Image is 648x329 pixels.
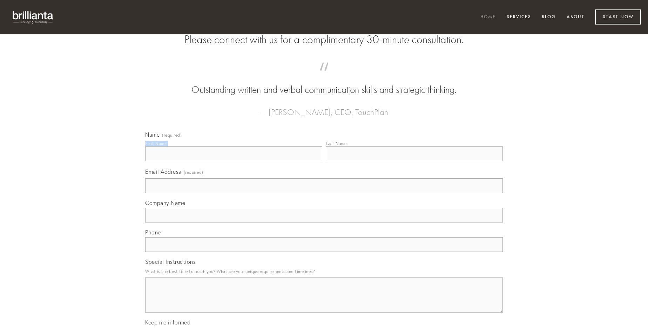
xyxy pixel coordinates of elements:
[595,9,641,25] a: Start Now
[145,33,503,46] h2: Please connect with us for a complimentary 30-minute consultation.
[7,7,60,27] img: brillianta - research, strategy, marketing
[145,229,161,236] span: Phone
[502,12,536,23] a: Services
[156,69,492,83] span: “
[145,131,160,138] span: Name
[145,168,181,175] span: Email Address
[537,12,560,23] a: Blog
[156,69,492,97] blockquote: Outstanding written and verbal communication skills and strategic thinking.
[145,258,196,265] span: Special Instructions
[145,199,185,206] span: Company Name
[145,141,167,146] div: First Name
[562,12,589,23] a: About
[162,133,182,137] span: (required)
[145,267,503,276] p: What is the best time to reach you? What are your unique requirements and timelines?
[184,167,203,177] span: (required)
[156,97,492,119] figcaption: — [PERSON_NAME], CEO, TouchPlan
[326,141,347,146] div: Last Name
[476,12,500,23] a: Home
[145,319,190,326] span: Keep me informed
